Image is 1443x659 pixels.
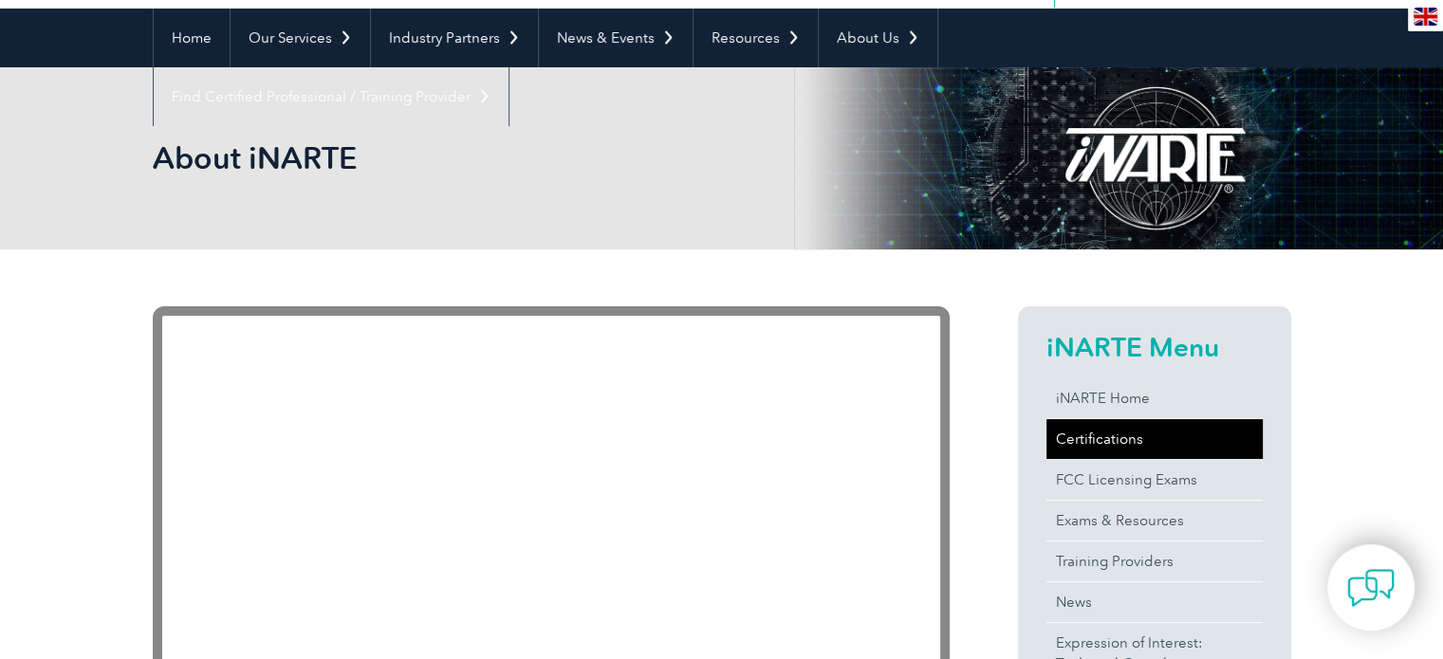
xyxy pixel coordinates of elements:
[694,9,818,67] a: Resources
[1414,8,1437,26] img: en
[231,9,370,67] a: Our Services
[154,9,230,67] a: Home
[371,9,538,67] a: Industry Partners
[1046,501,1263,540] a: Exams & Resources
[1046,378,1263,418] a: iNARTE Home
[154,67,509,126] a: Find Certified Professional / Training Provider
[153,143,950,174] h2: About iNARTE
[1046,419,1263,459] a: Certifications
[1046,582,1263,622] a: News
[1046,332,1263,362] h2: iNARTE Menu
[539,9,693,67] a: News & Events
[1347,564,1395,612] img: contact-chat.png
[819,9,937,67] a: About Us
[1046,541,1263,581] a: Training Providers
[1046,460,1263,500] a: FCC Licensing Exams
